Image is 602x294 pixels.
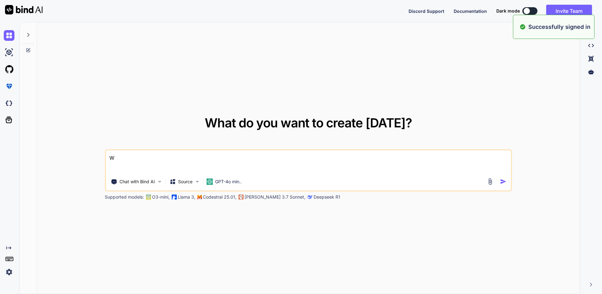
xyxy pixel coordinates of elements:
[178,194,195,200] p: Llama 3,
[520,23,526,31] img: alert
[205,115,412,131] span: What do you want to create [DATE]?
[178,179,193,185] p: Source
[106,150,511,174] textarea: W
[119,179,155,185] p: Chat with Bind AI
[307,195,312,200] img: claude
[157,179,162,184] img: Pick Tools
[105,194,144,200] p: Supported models:
[487,178,494,185] img: attachment
[4,64,14,75] img: githubLight
[215,179,242,185] p: GPT-4o min..
[496,8,520,14] span: Dark mode
[409,8,444,14] button: Discord Support
[546,5,592,17] button: Invite Team
[4,267,14,277] img: settings
[172,195,177,200] img: Llama2
[238,195,243,200] img: claude
[528,23,590,31] p: Successfully signed in
[203,194,236,200] p: Codestral 25.01,
[152,194,170,200] p: O3-mini,
[454,8,487,14] button: Documentation
[197,195,202,199] img: Mistral-AI
[146,195,151,200] img: GPT-4
[245,194,305,200] p: [PERSON_NAME] 3.7 Sonnet,
[314,194,340,200] p: Deepseek R1
[5,5,43,14] img: Bind AI
[194,179,200,184] img: Pick Models
[206,179,213,185] img: GPT-4o mini
[500,178,507,185] img: icon
[4,30,14,41] img: chat
[4,47,14,58] img: ai-studio
[4,81,14,92] img: premium
[4,98,14,109] img: darkCloudIdeIcon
